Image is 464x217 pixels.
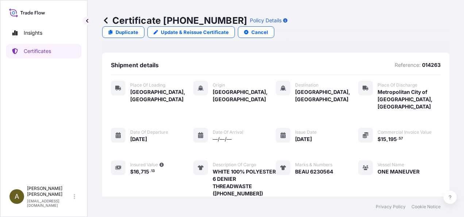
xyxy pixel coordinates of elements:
[213,168,276,197] span: WHITE 100% POLYESTER 6 DENIER THREADWASTE ([PHONE_NUMBER])
[378,137,381,142] span: $
[295,129,317,135] span: Issue Date
[130,88,193,103] span: [GEOGRAPHIC_DATA], [GEOGRAPHIC_DATA]
[111,61,159,69] span: Shipment details
[213,136,232,143] span: —/—/—
[378,129,432,135] span: Commercial Invoice Value
[102,26,144,38] a: Duplicate
[422,61,441,69] p: 014263
[147,26,235,38] a: Update & Reissue Certificate
[386,137,388,142] span: ,
[213,82,225,88] span: Origin
[27,186,72,197] p: [PERSON_NAME] [PERSON_NAME]
[411,204,441,210] a: Cookie Notice
[6,44,81,58] a: Certificates
[295,162,332,168] span: Marks & Numbers
[397,137,398,140] span: .
[139,169,141,174] span: ,
[116,28,138,36] p: Duplicate
[24,29,42,37] p: Insights
[238,26,274,38] button: Cancel
[130,136,147,143] span: [DATE]
[388,137,397,142] span: 195
[102,15,247,26] p: Certificate [PHONE_NUMBER]
[213,162,256,168] span: Description of cargo
[378,88,441,110] span: Metropolitan City of [GEOGRAPHIC_DATA], [GEOGRAPHIC_DATA]
[251,28,268,36] p: Cancel
[213,129,243,135] span: Date of arrival
[6,26,81,40] a: Insights
[295,168,333,175] span: BEAU 6230564
[151,170,155,172] span: 13
[15,193,19,200] span: A
[24,47,51,55] p: Certificates
[150,170,151,172] span: .
[161,28,229,36] p: Update & Reissue Certificate
[250,17,282,24] p: Policy Details
[130,162,158,168] span: Insured Value
[134,169,139,174] span: 16
[376,204,406,210] a: Privacy Policy
[399,137,403,140] span: 57
[378,162,404,168] span: Vessel Name
[213,88,276,103] span: [GEOGRAPHIC_DATA], [GEOGRAPHIC_DATA]
[130,169,134,174] span: $
[27,199,72,208] p: [EMAIL_ADDRESS][DOMAIN_NAME]
[395,61,421,69] p: Reference:
[378,82,417,88] span: Place of discharge
[295,136,312,143] span: [DATE]
[295,88,358,103] span: [GEOGRAPHIC_DATA], [GEOGRAPHIC_DATA]
[141,169,149,174] span: 715
[381,137,386,142] span: 15
[295,82,318,88] span: Destination
[130,82,165,88] span: Place of Loading
[378,168,419,175] span: ONE MANEUVER
[130,129,168,135] span: Date of departure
